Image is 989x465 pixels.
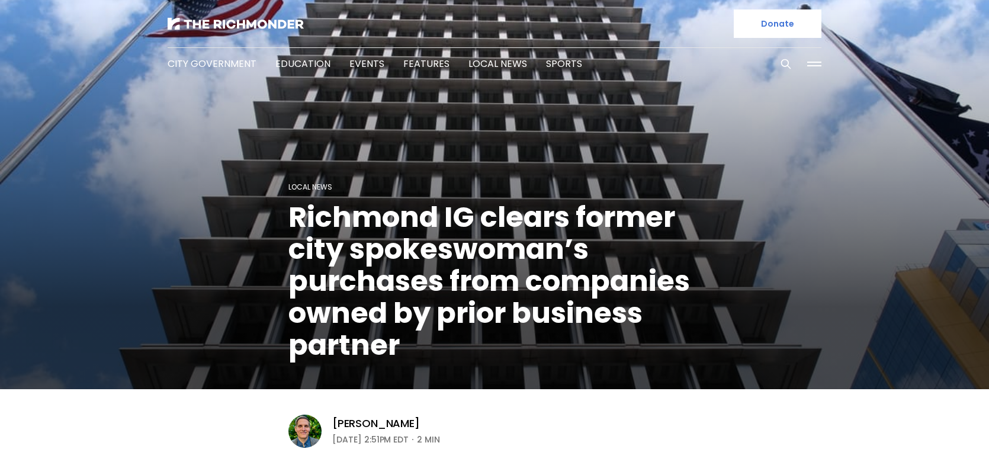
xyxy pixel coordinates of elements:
[403,57,449,70] a: Features
[275,57,330,70] a: Education
[777,55,795,73] button: Search this site
[546,57,582,70] a: Sports
[288,415,322,448] img: Graham Moomaw
[288,182,332,192] a: Local News
[168,57,256,70] a: City Government
[417,432,440,447] span: 2 min
[889,407,989,465] iframe: portal-trigger
[332,432,409,447] time: [DATE] 2:51PM EDT
[332,416,420,431] a: [PERSON_NAME]
[168,18,304,30] img: The Richmonder
[734,9,821,38] a: Donate
[288,201,701,361] h1: Richmond IG clears former city spokeswoman’s purchases from companies owned by prior business par...
[468,57,527,70] a: Local News
[349,57,384,70] a: Events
